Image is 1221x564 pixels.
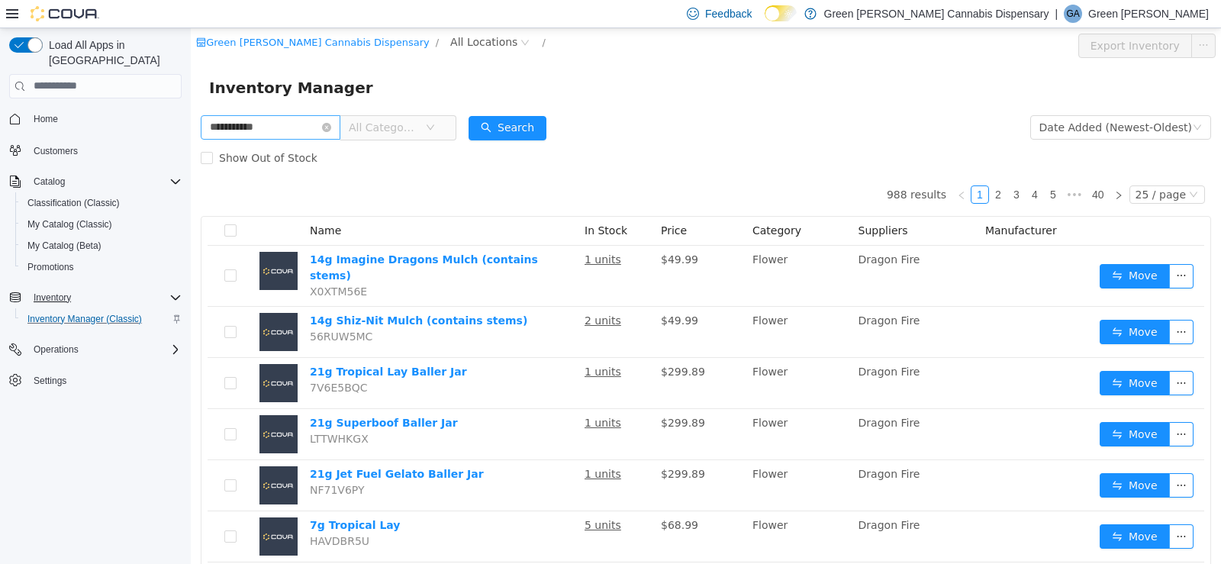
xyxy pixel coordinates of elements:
a: 14g Shiz-Nit Mulch (contains stems) [119,286,337,298]
a: Inventory Manager (Classic) [21,310,148,328]
u: 2 units [394,286,430,298]
button: Home [3,108,188,130]
a: 5 [854,158,871,175]
a: 1 [781,158,797,175]
td: Flower [556,218,662,279]
button: Operations [3,339,188,360]
span: Dragon Fire [668,286,730,298]
i: icon: shop [5,9,15,19]
span: Inventory Manager (Classic) [21,310,182,328]
span: NF71V6PY [119,456,174,468]
span: In Stock [394,196,437,208]
button: icon: swapMove [909,236,979,260]
td: Flower [556,381,662,432]
a: Promotions [21,258,80,276]
nav: Complex example [9,102,182,431]
span: Feedback [705,6,752,21]
li: 40 [896,157,919,176]
span: $68.99 [470,491,507,503]
u: 1 units [394,225,430,237]
span: Customers [27,140,182,160]
span: All Locations [259,5,327,22]
img: Cova [31,6,99,21]
span: Settings [27,371,182,390]
p: Green [PERSON_NAME] [1088,5,1209,23]
span: LTTWHKGX [119,404,178,417]
button: icon: ellipsis [978,292,1003,316]
span: HAVDBR5U [119,507,179,519]
li: 2 [798,157,817,176]
u: 5 units [394,491,430,503]
span: Dark Mode [765,21,765,22]
button: Catalog [3,171,188,192]
img: 21g Tropical Lay Baller Jar placeholder [69,336,107,374]
a: 21g Jet Fuel Gelato Baller Jar [119,440,293,452]
button: Customers [3,139,188,161]
td: Flower [556,432,662,483]
span: Operations [34,343,79,356]
span: Promotions [21,258,182,276]
button: Operations [27,340,85,359]
span: Catalog [34,176,65,188]
u: 1 units [394,337,430,350]
li: Next 5 Pages [871,157,896,176]
a: 21g Superboof Baller Jar [119,388,267,401]
li: 988 results [696,157,755,176]
u: 1 units [394,440,430,452]
span: $49.99 [470,286,507,298]
i: icon: close-circle [131,95,140,104]
button: icon: ellipsis [978,445,1003,469]
a: 14g Imagine Dragons Mulch (contains stems) [119,225,347,253]
a: 21g Tropical Lay Baller Jar [119,337,276,350]
span: $299.89 [470,388,514,401]
button: icon: swapMove [909,343,979,367]
button: icon: ellipsis [1000,5,1025,30]
span: Home [34,113,58,125]
span: My Catalog (Beta) [27,240,101,252]
button: Inventory Manager (Classic) [15,308,188,330]
span: Dragon Fire [668,225,730,237]
li: Next Page [919,157,937,176]
button: icon: ellipsis [978,496,1003,520]
button: Inventory [3,287,188,308]
button: icon: ellipsis [978,394,1003,418]
li: Previous Page [762,157,780,176]
td: Flower [556,330,662,381]
div: Date Added (Newest-Oldest) [849,88,1001,111]
img: 14g Imagine Dragons Mulch (contains stems) placeholder [69,224,107,262]
span: Manufacturer [794,196,866,208]
span: Classification (Classic) [21,194,182,212]
p: Green [PERSON_NAME] Cannabis Dispensary [824,5,1049,23]
span: Settings [34,375,66,387]
span: Inventory [27,288,182,307]
a: 40 [897,158,918,175]
span: Show Out of Stock [22,124,133,136]
button: Catalog [27,172,71,191]
p: | [1055,5,1058,23]
div: Green Akers [1064,5,1082,23]
i: icon: left [766,163,775,172]
span: Inventory Manager [18,47,192,72]
img: 14g Shiz-Nit Mulch (contains stems) placeholder [69,285,107,323]
img: 21g Superboof Baller Jar placeholder [69,387,107,425]
td: Flower [556,483,662,534]
span: Classification (Classic) [27,197,120,209]
img: 7g Tropical Lay placeholder [69,489,107,527]
span: $49.99 [470,225,507,237]
span: My Catalog (Beta) [21,237,182,255]
td: Flower [556,279,662,330]
span: Category [562,196,610,208]
span: Name [119,196,150,208]
span: 7V6E5BQC [119,353,177,366]
button: icon: ellipsis [978,343,1003,367]
i: icon: right [923,163,933,172]
span: Load All Apps in [GEOGRAPHIC_DATA] [43,37,182,68]
span: My Catalog (Classic) [27,218,112,230]
span: GA [1066,5,1079,23]
a: Home [27,110,64,128]
span: / [245,8,248,20]
button: icon: swapMove [909,496,979,520]
span: All Categories [158,92,227,107]
a: 3 [817,158,834,175]
span: $299.89 [470,440,514,452]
